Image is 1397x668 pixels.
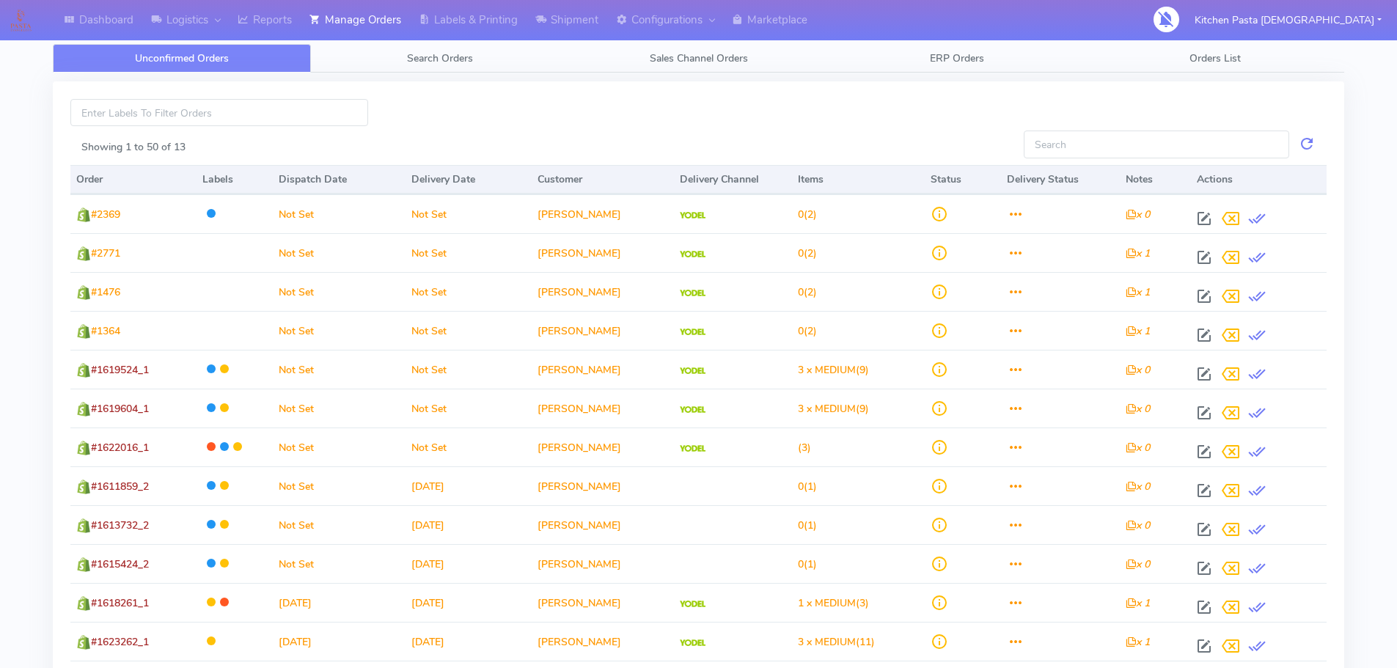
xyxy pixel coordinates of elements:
[532,622,674,661] td: [PERSON_NAME]
[674,165,792,194] th: Delivery Channel
[91,518,149,532] span: #1613732_2
[406,272,532,311] td: Not Set
[1191,165,1327,194] th: Actions
[406,233,532,272] td: Not Set
[532,272,674,311] td: [PERSON_NAME]
[798,208,817,221] span: (2)
[680,290,705,297] img: Yodel
[1126,246,1150,260] i: x 1
[680,406,705,414] img: Yodel
[273,350,406,389] td: Not Set
[406,466,532,505] td: [DATE]
[91,635,149,649] span: #1623262_1
[406,165,532,194] th: Delivery Date
[406,544,532,583] td: [DATE]
[273,427,406,466] td: Not Set
[70,165,197,194] th: Order
[1189,51,1241,65] span: Orders List
[1126,402,1150,416] i: x 0
[1126,557,1150,571] i: x 0
[798,518,817,532] span: (1)
[91,324,120,338] span: #1364
[532,165,674,194] th: Customer
[532,427,674,466] td: [PERSON_NAME]
[406,350,532,389] td: Not Set
[1126,596,1150,610] i: x 1
[406,583,532,622] td: [DATE]
[532,466,674,505] td: [PERSON_NAME]
[53,44,1344,73] ul: Tabs
[798,596,856,610] span: 1 x MEDIUM
[406,427,532,466] td: Not Set
[406,311,532,350] td: Not Set
[91,557,149,571] span: #1615424_2
[1126,363,1150,377] i: x 0
[798,635,875,649] span: (11)
[798,324,817,338] span: (2)
[680,251,705,258] img: Yodel
[407,51,473,65] span: Search Orders
[406,194,532,233] td: Not Set
[798,480,817,493] span: (1)
[1001,165,1119,194] th: Delivery Status
[798,480,804,493] span: 0
[798,208,804,221] span: 0
[1126,285,1150,299] i: x 1
[798,518,804,532] span: 0
[1120,165,1191,194] th: Notes
[273,389,406,427] td: Not Set
[273,583,406,622] td: [DATE]
[91,208,120,221] span: #2369
[91,402,149,416] span: #1619604_1
[798,557,817,571] span: (1)
[798,246,817,260] span: (2)
[650,51,748,65] span: Sales Channel Orders
[91,363,149,377] span: #1619524_1
[532,233,674,272] td: [PERSON_NAME]
[532,194,674,233] td: [PERSON_NAME]
[406,505,532,544] td: [DATE]
[798,557,804,571] span: 0
[798,402,869,416] span: (9)
[925,165,1002,194] th: Status
[680,329,705,336] img: Yodel
[1126,208,1150,221] i: x 0
[1126,324,1150,338] i: x 1
[273,233,406,272] td: Not Set
[798,363,856,377] span: 3 x MEDIUM
[680,639,705,647] img: Yodel
[798,246,804,260] span: 0
[680,367,705,375] img: Yodel
[532,583,674,622] td: [PERSON_NAME]
[70,99,368,126] input: Enter Labels To Filter Orders
[273,505,406,544] td: Not Set
[532,311,674,350] td: [PERSON_NAME]
[197,165,274,194] th: Labels
[532,350,674,389] td: [PERSON_NAME]
[680,445,705,452] img: Yodel
[680,212,705,219] img: Yodel
[532,505,674,544] td: [PERSON_NAME]
[798,635,856,649] span: 3 x MEDIUM
[680,601,705,608] img: Yodel
[798,441,811,455] span: (3)
[798,285,817,299] span: (2)
[91,596,149,610] span: #1618261_1
[406,622,532,661] td: [DATE]
[135,51,229,65] span: Unconfirmed Orders
[798,596,869,610] span: (3)
[273,311,406,350] td: Not Set
[798,363,869,377] span: (9)
[91,441,149,455] span: #1622016_1
[273,544,406,583] td: Not Set
[798,285,804,299] span: 0
[532,544,674,583] td: [PERSON_NAME]
[273,165,406,194] th: Dispatch Date
[1126,635,1150,649] i: x 1
[273,194,406,233] td: Not Set
[1184,5,1393,35] button: Kitchen Pasta [DEMOGRAPHIC_DATA]
[1126,441,1150,455] i: x 0
[1126,518,1150,532] i: x 0
[930,51,984,65] span: ERP Orders
[91,246,120,260] span: #2771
